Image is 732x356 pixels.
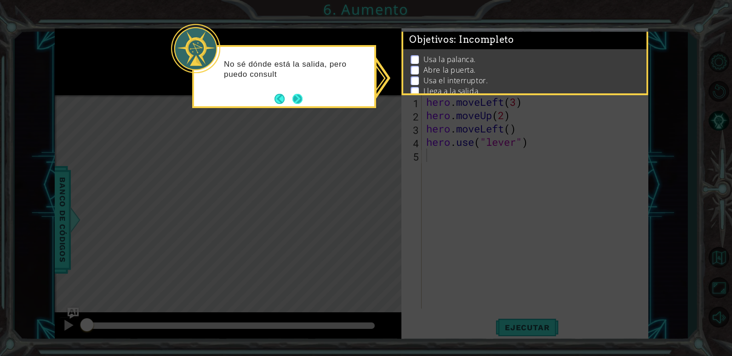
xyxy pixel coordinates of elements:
span: : Incompleto [454,34,514,45]
p: Llega a la salida. [423,86,480,96]
button: Back [274,94,292,104]
p: Abre la puerta. [423,65,476,75]
p: Usa la palanca. [423,54,476,64]
span: Objetivos [409,34,514,46]
p: Usa el interruptor. [423,75,488,86]
button: Next [292,94,303,104]
p: No sé dónde está la salida, pero puedo consult [224,59,368,80]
